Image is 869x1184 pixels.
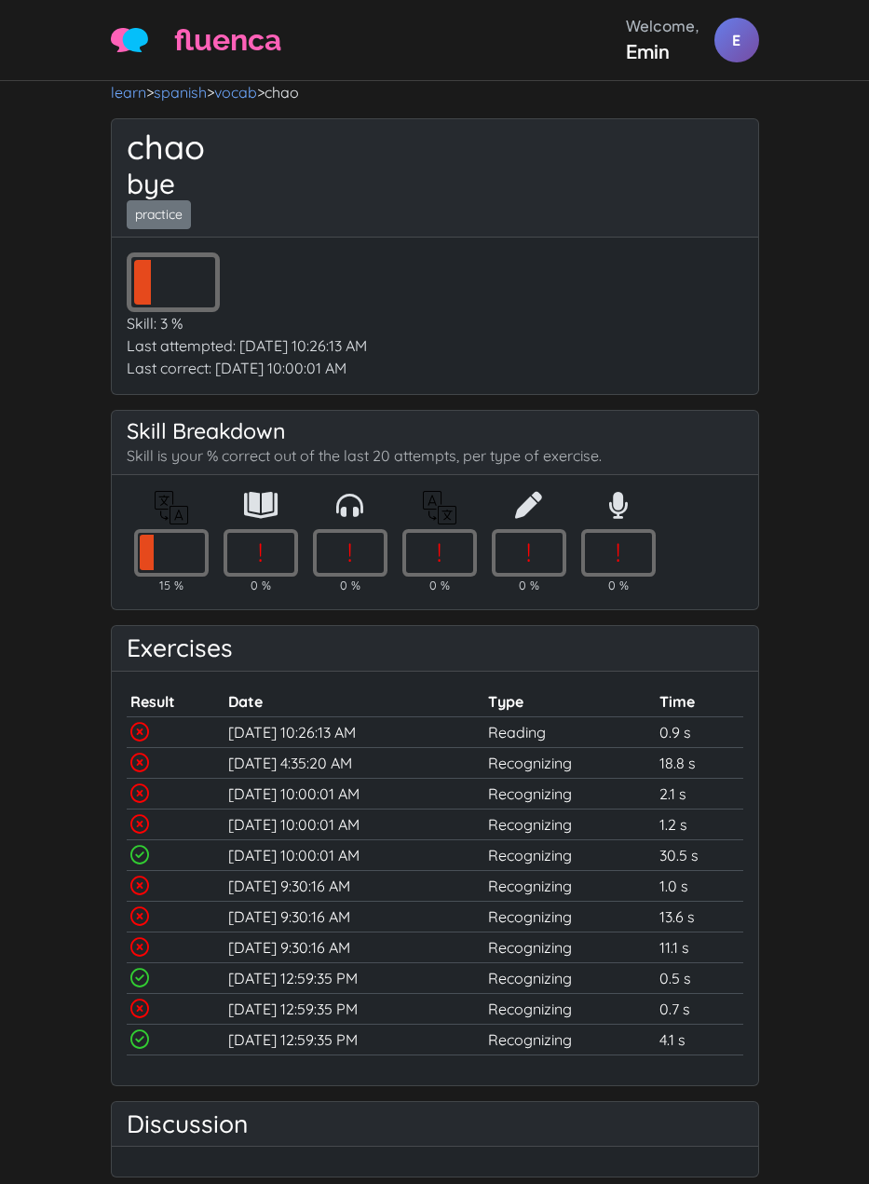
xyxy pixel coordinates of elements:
[127,1109,743,1139] h3: Discussion
[492,529,566,577] div: 0 %
[127,200,191,229] a: practice
[574,490,663,529] th: Speaking
[656,901,743,932] td: 13.6 s
[484,716,656,747] td: Reading
[656,993,743,1024] td: 0.7 s
[484,870,656,901] td: Recognizing
[656,1024,743,1055] td: 4.1 s
[714,18,759,62] div: E
[224,839,484,870] td: [DATE] 10:00:01 AM
[585,533,652,572] span: !
[402,529,477,577] div: 0 %
[224,778,484,809] td: [DATE] 10:00:01 AM
[484,809,656,839] td: Recognizing
[484,993,656,1024] td: Recognizing
[216,577,306,594] td: 0 %
[111,81,759,103] nav: > > >
[154,83,207,102] a: spanish
[484,962,656,993] td: Recognizing
[406,533,473,572] span: !
[656,839,743,870] td: 30.5 s
[216,490,306,529] th: Reading
[127,334,743,357] div: Last attempted: [DATE] 10:26:13 AM
[626,37,699,65] div: Emin
[134,529,209,577] div: 15 %
[574,577,663,594] td: 0 %
[484,687,656,717] th: Type
[395,490,484,529] th: Translating
[224,809,484,839] td: [DATE] 10:00:01 AM
[224,529,298,577] div: 0 %
[227,533,294,572] span: !
[224,932,484,962] td: [DATE] 9:30:16 AM
[656,687,743,717] th: Time
[626,15,699,37] div: Welcome,
[656,932,743,962] td: 11.1 s
[484,490,574,529] th: Writing
[656,870,743,901] td: 1.0 s
[306,577,395,594] td: 0 %
[656,778,743,809] td: 2.1 s
[224,901,484,932] td: [DATE] 9:30:16 AM
[174,18,281,62] span: fluenca
[224,687,484,717] th: Date
[496,533,563,572] span: !
[484,839,656,870] td: Recognizing
[265,83,299,102] span: chao
[832,538,869,647] iframe: Ybug feedback widget
[127,167,743,200] h2: bye
[155,491,188,524] img: translation-icon.png
[484,901,656,932] td: Recognizing
[306,490,395,529] th: Listening
[127,357,743,379] div: Last correct: [DATE] 10:00:01 AM
[656,747,743,778] td: 18.8 s
[224,870,484,901] td: [DATE] 9:30:16 AM
[313,529,387,577] div: 0 %
[127,418,743,444] h4: Skill Breakdown
[423,491,456,524] img: translation-inverted-icon.png
[484,1024,656,1055] td: Recognizing
[484,747,656,778] td: Recognizing
[395,577,484,594] td: 0 %
[127,687,224,717] th: Result
[224,993,484,1024] td: [DATE] 12:59:35 PM
[484,577,574,594] td: 0 %
[484,932,656,962] td: Recognizing
[224,962,484,993] td: [DATE] 12:59:35 PM
[127,633,743,663] h3: Exercises
[317,533,384,572] span: !
[214,83,257,102] a: vocab
[484,778,656,809] td: Recognizing
[656,716,743,747] td: 0.9 s
[224,1024,484,1055] td: [DATE] 12:59:35 PM
[656,962,743,993] td: 0.5 s
[224,716,484,747] td: [DATE] 10:26:13 AM
[127,444,743,467] p: Skill is your % correct out of the last 20 attempts, per type of exercise.
[127,252,220,312] div: 3 %
[127,312,743,334] div: Skill: 3 %
[127,127,743,167] h1: chao
[127,490,216,529] th: Recognizing
[224,747,484,778] td: [DATE] 4:35:20 AM
[581,529,656,577] div: 0 %
[656,809,743,839] td: 1.2 s
[111,83,146,102] a: learn
[127,577,216,594] td: 15 %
